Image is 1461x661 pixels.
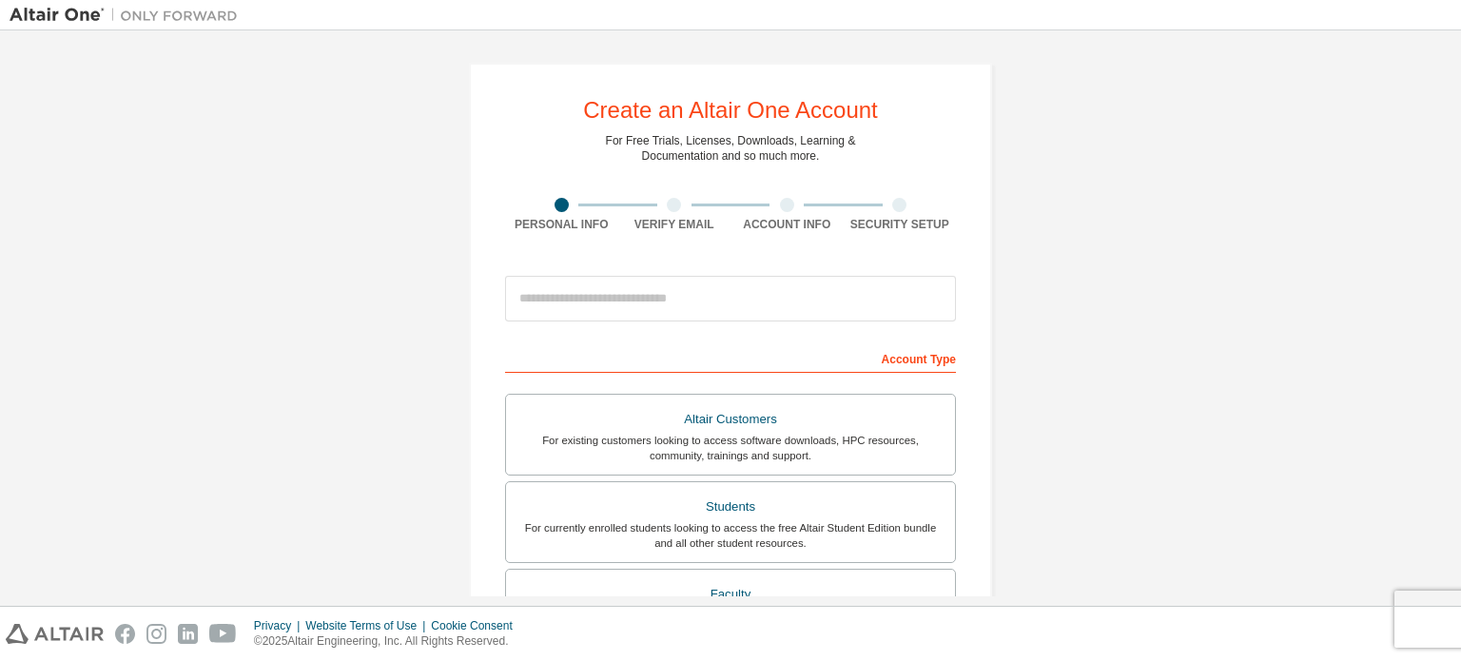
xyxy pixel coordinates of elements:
div: Altair Customers [517,406,944,433]
div: Account Info [730,217,844,232]
div: Faculty [517,581,944,608]
div: Create an Altair One Account [583,99,878,122]
img: linkedin.svg [178,624,198,644]
div: Students [517,494,944,520]
div: For currently enrolled students looking to access the free Altair Student Edition bundle and all ... [517,520,944,551]
div: For Free Trials, Licenses, Downloads, Learning & Documentation and so much more. [606,133,856,164]
img: youtube.svg [209,624,237,644]
img: instagram.svg [146,624,166,644]
div: For existing customers looking to access software downloads, HPC resources, community, trainings ... [517,433,944,463]
img: facebook.svg [115,624,135,644]
img: Altair One [10,6,247,25]
div: Personal Info [505,217,618,232]
div: Privacy [254,618,305,633]
div: Security Setup [844,217,957,232]
img: altair_logo.svg [6,624,104,644]
div: Account Type [505,342,956,373]
div: Cookie Consent [431,618,523,633]
div: Verify Email [618,217,731,232]
p: © 2025 Altair Engineering, Inc. All Rights Reserved. [254,633,524,650]
div: Website Terms of Use [305,618,431,633]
